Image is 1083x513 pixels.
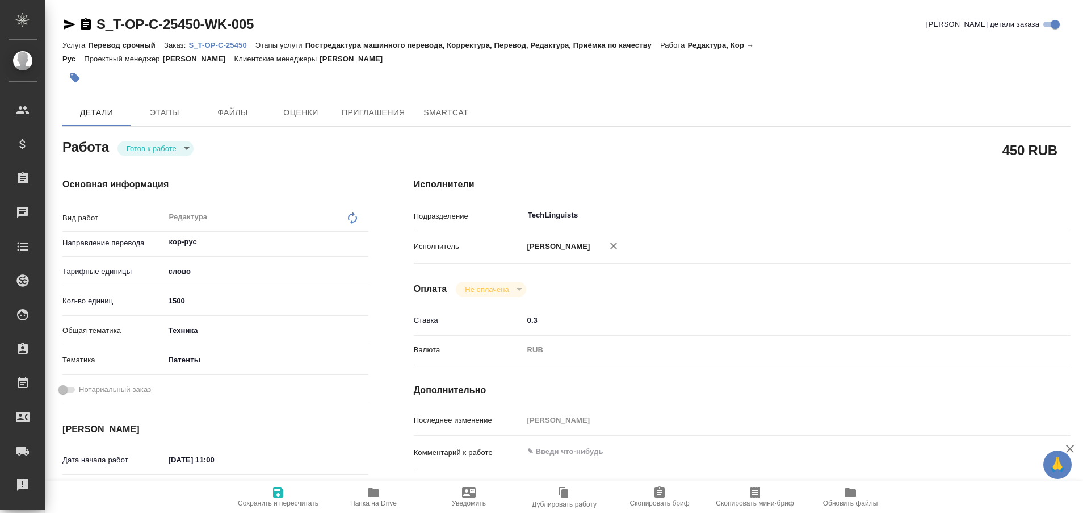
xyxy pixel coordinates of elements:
[629,499,689,507] span: Скопировать бриф
[1010,214,1012,216] button: Open
[523,340,1016,360] div: RUB
[803,481,898,513] button: Обновить файлы
[163,55,234,63] p: [PERSON_NAME]
[62,65,87,90] button: Добавить тэг
[716,499,794,507] span: Скопировать мини-бриф
[414,344,523,356] p: Валюта
[452,499,486,507] span: Уведомить
[62,423,368,436] h4: [PERSON_NAME]
[234,55,320,63] p: Клиентские менеджеры
[414,241,523,252] p: Исполнитель
[456,282,526,297] div: Готов к работе
[96,16,254,32] a: S_T-OP-C-25450-WK-005
[69,106,124,120] span: Детали
[461,285,512,294] button: Не оплачена
[238,499,318,507] span: Сохранить и пересчитать
[62,212,165,224] p: Вид работ
[362,241,364,243] button: Open
[320,55,391,63] p: [PERSON_NAME]
[188,40,255,49] a: S_T-OP-C-25450
[523,241,590,252] p: [PERSON_NAME]
[414,383,1071,397] h4: Дополнительно
[62,136,109,156] h2: Работа
[165,321,368,340] div: Техника
[414,415,523,426] p: Последнее изменение
[517,481,612,513] button: Дублировать работу
[188,41,255,49] p: S_T-OP-C-25450
[523,412,1016,428] input: Пустое поле
[421,481,517,513] button: Уведомить
[84,55,162,63] p: Проектный менеджер
[660,41,688,49] p: Работа
[62,354,165,366] p: Тематика
[205,106,260,120] span: Файлы
[707,481,803,513] button: Скопировать мини-бриф
[62,237,165,249] p: Направление перевода
[305,41,660,49] p: Постредактура машинного перевода, Корректура, Перевод, Редактура, Приёмка по качеству
[414,211,523,222] p: Подразделение
[137,106,192,120] span: Этапы
[823,499,878,507] span: Обновить файлы
[601,233,626,258] button: Удалить исполнителя
[612,481,707,513] button: Скопировать бриф
[414,178,1071,191] h4: Исполнители
[165,293,368,309] input: ✎ Введи что-нибудь
[414,315,523,326] p: Ставка
[88,41,164,49] p: Перевод срочный
[79,18,93,31] button: Скопировать ссылку
[532,501,597,508] span: Дублировать работу
[274,106,328,120] span: Оценки
[230,481,326,513] button: Сохранить и пересчитать
[523,312,1016,328] input: ✎ Введи что-нибудь
[62,295,165,307] p: Кол-во единиц
[165,351,368,370] div: Патенты
[342,106,405,120] span: Приглашения
[62,325,165,336] p: Общая тематика
[350,499,397,507] span: Папка на Drive
[117,141,194,156] div: Готов к работе
[62,266,165,277] p: Тарифные единицы
[79,384,151,395] span: Нотариальный заказ
[62,454,165,466] p: Дата начала работ
[165,452,264,468] input: ✎ Введи что-нибудь
[1002,140,1057,160] h2: 450 RUB
[326,481,421,513] button: Папка на Drive
[926,19,1039,30] span: [PERSON_NAME] детали заказа
[1043,451,1072,479] button: 🙏
[62,41,88,49] p: Услуга
[1048,453,1067,477] span: 🙏
[164,41,188,49] p: Заказ:
[123,144,180,153] button: Готов к работе
[255,41,305,49] p: Этапы услуги
[414,282,447,296] h4: Оплата
[414,447,523,458] p: Комментарий к работе
[62,18,76,31] button: Скопировать ссылку для ЯМессенджера
[165,262,368,281] div: слово
[419,106,473,120] span: SmartCat
[62,178,368,191] h4: Основная информация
